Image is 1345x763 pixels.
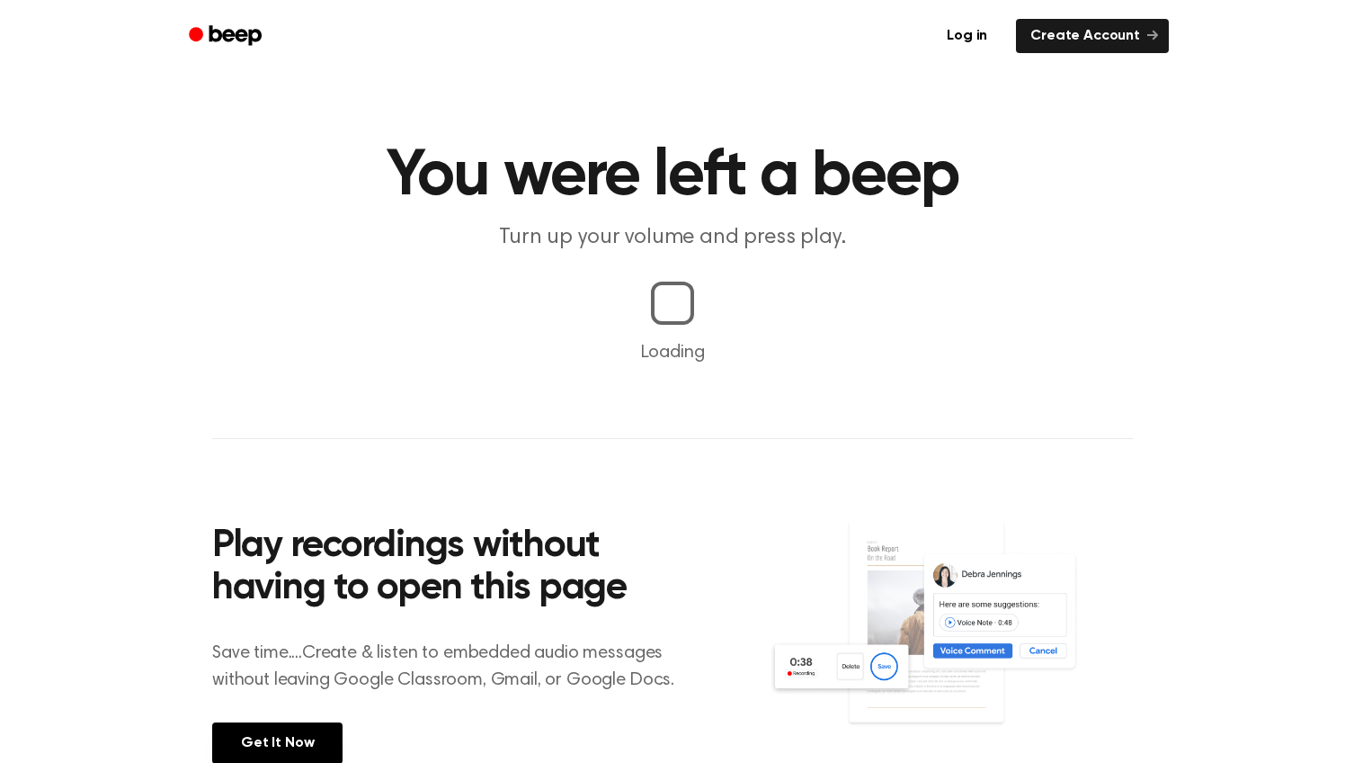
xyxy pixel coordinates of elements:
[212,640,697,694] p: Save time....Create & listen to embedded audio messages without leaving Google Classroom, Gmail, ...
[212,525,697,611] h2: Play recordings without having to open this page
[1016,19,1169,53] a: Create Account
[212,144,1133,209] h1: You were left a beep
[327,223,1018,253] p: Turn up your volume and press play.
[769,520,1133,762] img: Voice Comments on Docs and Recording Widget
[22,339,1323,366] p: Loading
[929,15,1005,57] a: Log in
[176,19,278,54] a: Beep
